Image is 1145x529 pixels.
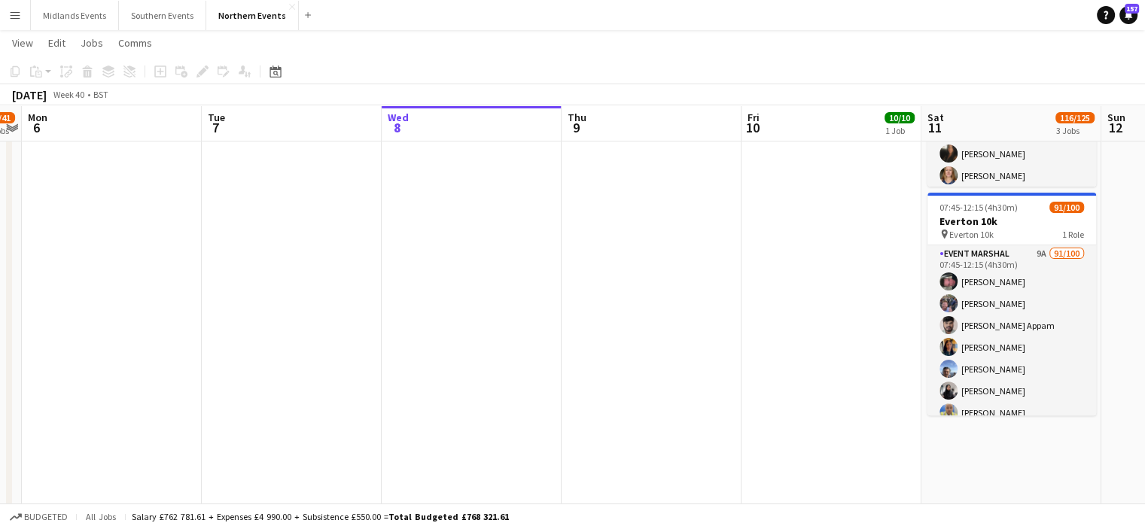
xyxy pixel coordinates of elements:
[1107,111,1125,124] span: Sun
[1056,125,1094,136] div: 3 Jobs
[206,119,225,136] span: 7
[119,1,206,30] button: Southern Events
[939,202,1018,213] span: 07:45-12:15 (4h30m)
[12,87,47,102] div: [DATE]
[1105,119,1125,136] span: 12
[75,33,109,53] a: Jobs
[112,33,158,53] a: Comms
[1055,112,1095,123] span: 116/125
[8,509,70,525] button: Budgeted
[50,89,87,100] span: Week 40
[748,111,760,124] span: Fri
[31,1,119,30] button: Midlands Events
[132,511,509,522] div: Salary £762 781.61 + Expenses £4 990.00 + Subsistence £550.00 =
[1049,202,1084,213] span: 91/100
[12,36,33,50] span: View
[388,111,409,124] span: Wed
[568,111,586,124] span: Thu
[93,89,108,100] div: BST
[28,111,47,124] span: Mon
[1119,6,1137,24] a: 157
[206,1,299,30] button: Northern Events
[885,112,915,123] span: 10/10
[927,214,1096,228] h3: Everton 10k
[949,229,994,240] span: Everton 10k
[745,119,760,136] span: 10
[388,511,509,522] span: Total Budgeted £768 321.61
[6,33,39,53] a: View
[925,119,944,136] span: 11
[48,36,65,50] span: Edit
[565,119,586,136] span: 9
[208,111,225,124] span: Tue
[81,36,103,50] span: Jobs
[927,111,944,124] span: Sat
[26,119,47,136] span: 6
[927,193,1096,415] app-job-card: 07:45-12:15 (4h30m)91/100Everton 10k Everton 10k1 RoleEvent Marshal9A91/10007:45-12:15 (4h30m)[PE...
[885,125,914,136] div: 1 Job
[118,36,152,50] span: Comms
[385,119,409,136] span: 8
[83,511,119,522] span: All jobs
[1125,4,1139,14] span: 157
[1062,229,1084,240] span: 1 Role
[42,33,72,53] a: Edit
[24,512,68,522] span: Budgeted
